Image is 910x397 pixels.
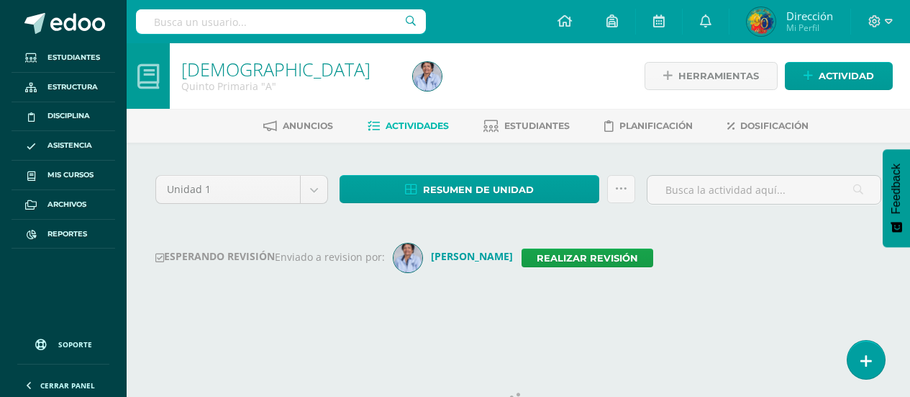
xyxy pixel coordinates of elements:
[386,120,449,131] span: Actividades
[12,131,115,161] a: Asistencia
[47,52,100,63] span: Estudiantes
[786,22,833,34] span: Mi Perfil
[263,115,333,138] a: Anuncios
[393,244,422,272] img: ced41878175ffe06a3badcdde68a6b54.png
[181,57,370,81] a: [DEMOGRAPHIC_DATA]
[156,176,327,203] a: Unidad 1
[12,102,115,132] a: Disciplina
[17,325,109,360] a: Soporte
[47,140,92,151] span: Asistencia
[167,176,289,203] span: Unidad 1
[522,249,653,267] a: Realizar revisión
[819,63,874,89] span: Actividad
[431,249,513,263] strong: [PERSON_NAME]
[785,62,893,90] a: Actividad
[12,73,115,102] a: Estructura
[283,120,333,131] span: Anuncios
[12,161,115,190] a: Mis cursos
[483,115,570,138] a: Estudiantes
[181,59,396,79] h1: Evangelización
[275,249,385,263] span: Enviado a revision por:
[604,115,693,138] a: Planificación
[47,81,98,93] span: Estructura
[740,120,809,131] span: Dosificación
[12,220,115,249] a: Reportes
[47,169,94,181] span: Mis cursos
[423,177,534,203] span: Resumen de unidad
[58,339,92,349] span: Soporte
[678,63,759,89] span: Herramientas
[136,9,426,34] input: Busca un usuario...
[155,249,275,263] strong: ESPERANDO REVISIÓN
[413,62,442,91] img: f7d43da7d4b76873f72a158759d9652e.png
[786,9,833,23] span: Dirección
[340,175,599,203] a: Resumen de unidad
[619,120,693,131] span: Planificación
[368,115,449,138] a: Actividades
[393,249,522,263] a: [PERSON_NAME]
[47,228,87,240] span: Reportes
[12,43,115,73] a: Estudiantes
[890,164,903,214] span: Feedback
[40,380,95,391] span: Cerrar panel
[645,62,778,90] a: Herramientas
[47,199,86,210] span: Archivos
[727,115,809,138] a: Dosificación
[12,190,115,220] a: Archivos
[181,79,396,93] div: Quinto Primaria 'A'
[504,120,570,131] span: Estudiantes
[47,110,90,122] span: Disciplina
[647,176,881,204] input: Busca la actividad aquí...
[747,7,775,36] img: fa07af9e3d6a1b743949df68cf828de4.png
[883,149,910,247] button: Feedback - Mostrar encuesta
